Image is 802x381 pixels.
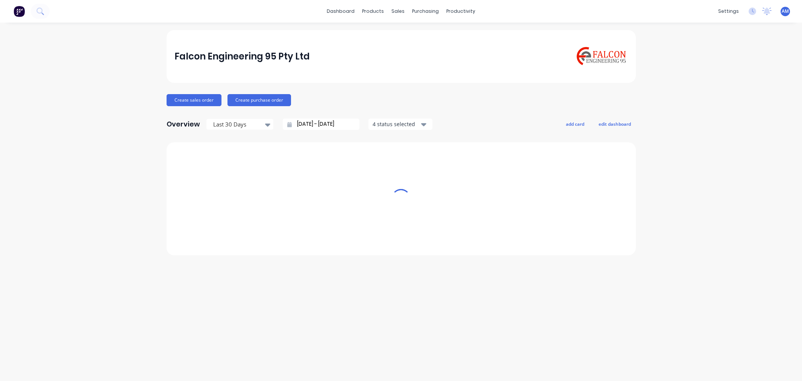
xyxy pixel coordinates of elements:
[167,94,221,106] button: Create sales order
[388,6,408,17] div: sales
[594,119,636,129] button: edit dashboard
[14,6,25,17] img: Factory
[714,6,743,17] div: settings
[227,94,291,106] button: Create purchase order
[575,46,628,67] img: Falcon Engineering 95 Pty Ltd
[368,119,432,130] button: 4 status selected
[373,120,420,128] div: 4 status selected
[167,117,200,132] div: Overview
[782,8,789,15] span: AM
[408,6,443,17] div: purchasing
[443,6,479,17] div: productivity
[323,6,358,17] a: dashboard
[358,6,388,17] div: products
[561,119,589,129] button: add card
[174,49,310,64] div: Falcon Engineering 95 Pty Ltd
